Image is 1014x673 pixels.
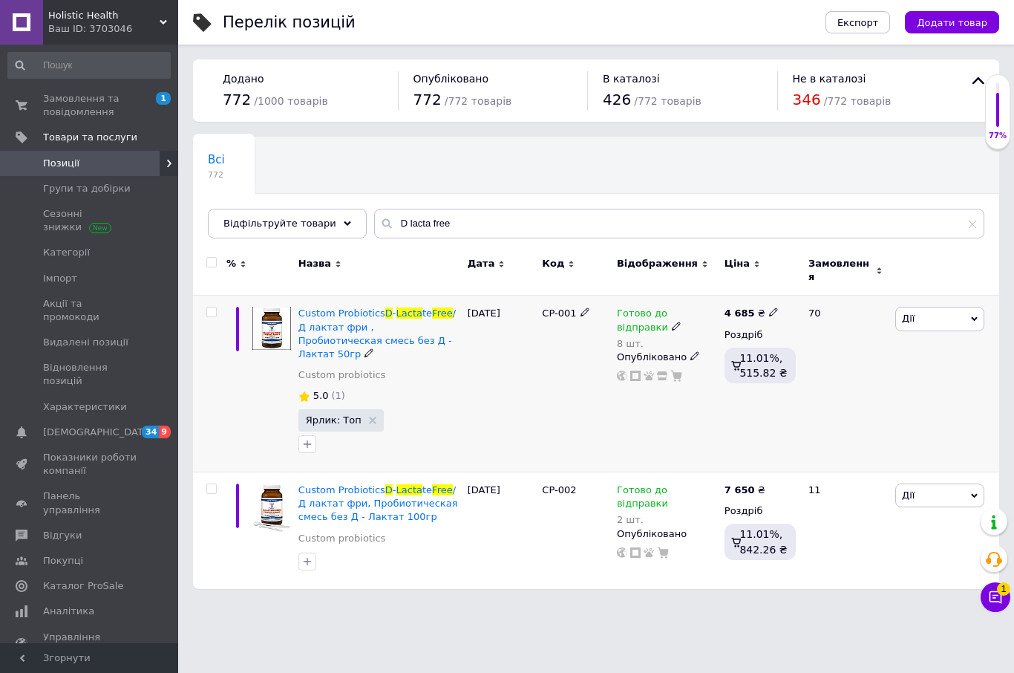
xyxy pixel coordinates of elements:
div: Перелік позицій [223,15,356,30]
span: Імпорт [43,272,77,285]
span: Lacta [396,308,422,319]
span: Custom Probiotics [298,484,385,495]
button: Експорт [825,11,891,33]
div: Роздріб [724,328,796,342]
span: CP-002 [542,484,576,495]
div: Ваш ID: 3703046 [48,22,178,36]
span: Не в каталозі [793,73,866,85]
span: Додати товар [917,17,987,28]
span: Показники роботи компанії [43,451,137,478]
span: Панель управління [43,490,137,516]
div: [DATE] [464,296,539,472]
span: Характеристики [43,400,127,414]
span: Додано [223,73,264,85]
span: Категорії [43,246,90,259]
span: Акції та промокоди [43,297,137,324]
span: te [422,484,432,495]
div: 77% [986,131,1010,141]
span: Custom Probiotics [298,308,385,319]
div: Роздріб [724,504,796,518]
span: 772 [413,91,442,108]
span: Holistic Health [48,9,160,22]
span: Код [542,257,564,270]
button: Додати товар [905,11,999,33]
span: Відображення [617,257,698,270]
span: Каталог ProSale [43,579,123,593]
span: / 1000 товарів [254,95,327,107]
span: - [393,308,396,319]
span: Управління сайтом [43,631,137,657]
span: 1 [997,582,1010,596]
div: 2 шт. [617,514,717,525]
span: Позиції [43,157,79,170]
span: D [385,308,393,319]
span: 1 [156,92,171,105]
div: ₴ [724,484,765,497]
a: Custom ProbioticsD-LactateFree/ Д лактат фри , Пробиотическая смесь без Д - Лактат 50гр [298,308,456,360]
span: Покупці [43,554,83,568]
div: Опубліковано [617,351,717,364]
span: Всі [208,153,225,166]
span: Дата [468,257,495,270]
span: / 772 товарів [445,95,511,107]
span: - [393,484,396,495]
span: Lacta [396,484,422,495]
span: D [385,484,393,495]
span: / 772 товарів [824,95,891,107]
button: Чат з покупцем1 [981,582,1010,612]
img: Custom Probiotics D-Lactate Free / Д лактат фри, Пробиотическая смесь без Д - Лактат 100гр [252,484,291,533]
b: 4 685 [724,308,755,319]
span: 9 [159,426,171,438]
span: Дії [902,313,915,324]
div: 11 [799,472,892,589]
span: 34 [142,426,159,438]
div: 70 [799,296,892,472]
div: Опубліковано [617,527,717,541]
span: 11.01%, 515.82 ₴ [739,352,787,379]
div: 8 шт. [617,338,717,349]
span: 11.01%, 842.26 ₴ [739,528,787,555]
span: 5.0 [313,390,329,401]
span: / 772 товарів [634,95,701,107]
span: 346 [793,91,821,108]
span: Ціна [724,257,750,270]
span: Замовлення та повідомлення [43,92,137,119]
div: [DATE] [464,472,539,589]
span: CP-001 [542,308,576,319]
span: % [226,257,236,270]
span: Замовлення [808,257,872,284]
span: Free [432,308,453,319]
span: Готово до відправки [617,308,668,336]
span: Ярлик: Топ [306,415,362,425]
span: te [422,308,432,319]
span: Назва [298,257,331,270]
input: Пошук [7,52,171,79]
div: ₴ [724,307,779,320]
span: Опубліковано [413,73,489,85]
span: В каталозі [603,73,660,85]
span: Видалені позиції [43,336,128,349]
span: (1) [332,390,345,401]
span: / Д лактат фри , Пробиотическая смесь без Д - Лактат 50гр [298,308,456,360]
a: Custom probiotics [298,532,386,545]
span: Аналітика [43,605,94,618]
b: 7 650 [724,484,755,495]
span: Відфільтруйте товари [223,218,336,229]
img: Custom Probiotics D-Lactate Free / Д лактат фри , Пробиотическая смесь без Д - Лактат 50гр [252,307,291,350]
span: 772 [223,91,251,108]
span: Товари та послуги [43,131,137,144]
span: [DEMOGRAPHIC_DATA] [43,426,153,439]
span: Сезонні знижки [43,207,137,234]
a: Custom ProbioticsD-LactateFree/ Д лактат фри, Пробиотическая смесь без Д - Лактат 100гр [298,484,458,522]
span: Free [432,484,453,495]
span: Відновлення позицій [43,361,137,388]
span: Відгуки [43,529,82,542]
span: 426 [603,91,631,108]
span: Дії [902,490,915,501]
span: / Д лактат фри, Пробиотическая смесь без Д - Лактат 100гр [298,484,458,522]
span: Групи та добірки [43,182,131,195]
a: Custom probiotics [298,368,386,382]
input: Пошук по назві позиції, артикулу і пошуковим запитам [374,209,984,238]
span: Готово до відправки [617,484,668,513]
span: Експорт [837,17,879,28]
